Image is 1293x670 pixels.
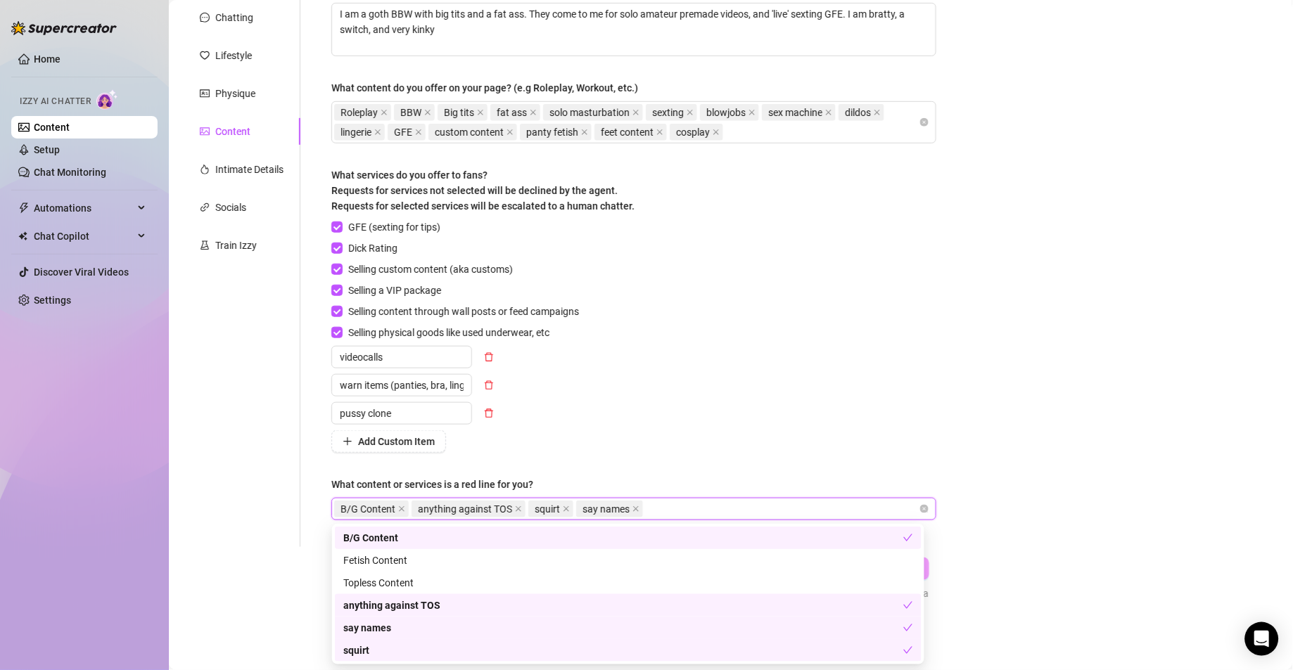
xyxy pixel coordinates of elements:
span: Add Custom Item [358,436,435,447]
span: sexting [646,104,697,121]
span: fat ass [490,104,540,121]
span: GFE (sexting for tips) [343,219,446,235]
span: solo masturbation [543,104,643,121]
span: BBW [394,104,435,121]
span: close [398,505,405,513]
span: delete [484,352,494,362]
span: check [903,623,913,633]
label: What content do you offer on your page? (e.g Roleplay, Workout, etc.) [331,80,648,96]
span: close [381,109,388,116]
input: Enter custom item [331,346,472,368]
div: Chatting [215,10,253,25]
span: close [424,109,431,116]
div: Open Intercom Messenger [1245,622,1279,656]
div: Lifestyle [215,48,252,63]
span: say names [576,501,643,517]
div: Content [215,124,250,139]
div: Fetish Content [343,553,913,568]
a: Chat Monitoring [34,167,106,178]
span: Selling physical goods like used underwear, etc [343,325,555,340]
span: Selling a VIP package [343,283,447,298]
span: B/G Content [334,501,409,517]
img: logo-BBDzfeDw.svg [11,21,117,35]
span: lingerie [340,124,371,140]
span: GFE [394,124,412,140]
span: close [477,109,484,116]
a: Home [34,53,60,65]
span: custom content [428,124,517,141]
span: What services do you offer to fans? Requests for services not selected will be declined by the ag... [331,169,635,212]
span: panty fetish [520,124,592,141]
a: Discover Viral Videos [34,266,129,278]
div: say names [343,620,903,636]
span: close [713,129,720,136]
span: blowjobs [700,104,759,121]
span: panty fetish [526,124,578,140]
div: Intimate Details [215,162,284,177]
span: close [656,129,663,136]
div: squirt [343,643,903,658]
span: plus [343,437,352,446]
div: What content or services is a red line for you? [331,477,533,492]
div: say names [335,617,922,639]
span: squirt [535,501,560,517]
span: link [200,202,210,212]
span: dildos [839,104,884,121]
div: Socials [215,200,246,215]
span: close [530,109,537,116]
span: message [200,13,210,22]
span: close [563,505,570,513]
input: What content do you offer on your page? (e.g Roleplay, Workout, etc.) [726,124,729,141]
span: fat ass [497,105,527,120]
span: close [749,109,756,116]
span: close [632,505,639,513]
span: close [507,129,514,136]
span: custom content [435,124,504,140]
span: idcard [200,89,210,98]
span: Roleplay [334,104,391,121]
div: Topless Content [335,572,922,594]
a: Content [34,122,70,133]
span: thunderbolt [18,202,30,214]
img: AI Chatter [96,89,118,110]
span: Chat Copilot [34,225,134,247]
span: close-circle [920,118,929,127]
span: solo masturbation [549,105,630,120]
span: fire [200,165,210,174]
button: Add Custom Item [331,430,446,453]
div: What content do you offer on your page? (e.g Roleplay, Workout, etc.) [331,80,638,96]
span: close [632,109,639,116]
div: Train Izzy [215,238,257,253]
div: Physique [215,86,255,101]
span: BBW [400,105,421,120]
span: Izzy AI Chatter [20,95,91,108]
div: Topless Content [343,575,913,591]
span: cosplay [676,124,710,140]
span: B/G Content [340,501,395,517]
span: picture [200,127,210,136]
span: GFE [388,124,426,141]
span: dildos [845,105,871,120]
span: Roleplay [340,105,378,120]
input: Enter custom item [331,374,472,397]
span: close [515,505,522,513]
span: sexting [652,105,684,120]
span: blowjobs [706,105,746,120]
span: experiment [200,240,210,250]
span: anything against TOS [418,501,512,517]
div: B/G Content [343,530,903,546]
span: close-circle [920,505,929,513]
span: Selling content through wall posts or feed campaigns [343,304,585,319]
input: Enter custom item [331,402,472,425]
span: close [374,129,381,136]
span: delete [484,408,494,418]
span: heart [200,51,210,60]
span: check [903,600,913,610]
span: Big tits [438,104,488,121]
textarea: Describe your niche and what content your fans are looking for in 2-3 sentences [332,4,936,56]
span: sex machine [768,105,822,120]
label: What content or services is a red line for you? [331,477,543,492]
span: Selling custom content (aka customs) [343,262,518,277]
a: Settings [34,295,71,306]
span: check [903,645,913,655]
